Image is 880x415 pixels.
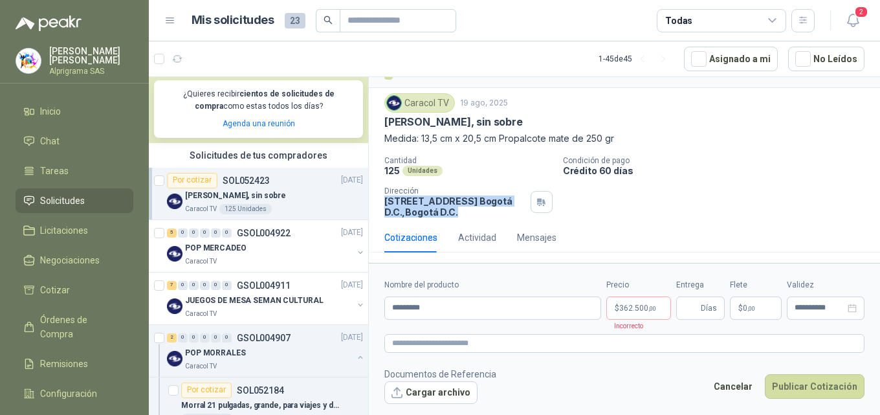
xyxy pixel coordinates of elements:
[384,279,601,291] label: Nombre del producto
[211,281,221,290] div: 0
[222,281,232,290] div: 0
[747,305,755,312] span: ,00
[167,281,177,290] div: 7
[167,330,366,372] a: 2 0 0 0 0 0 GSOL004907[DATE] Company LogoPOP MORRALESCaracol TV
[730,297,782,320] p: $ 0,00
[730,279,782,291] label: Flete
[185,242,247,254] p: POP MERCADEO
[185,256,217,267] p: Caracol TV
[16,99,133,124] a: Inicio
[16,381,133,406] a: Configuración
[211,229,221,238] div: 0
[341,227,363,239] p: [DATE]
[676,279,725,291] label: Entrega
[384,115,523,129] p: [PERSON_NAME], sin sobre
[185,295,324,307] p: JUEGOS DE MESA SEMAN CULTURAL
[237,333,291,342] p: GSOL004907
[167,246,182,262] img: Company Logo
[185,190,286,202] p: [PERSON_NAME], sin sobre
[185,361,217,372] p: Caracol TV
[16,248,133,273] a: Negociaciones
[563,165,875,176] p: Crédito 60 días
[40,387,97,401] span: Configuración
[49,67,133,75] p: Alprigrama SAS
[684,47,778,71] button: Asignado a mi
[16,278,133,302] a: Cotizar
[517,230,556,245] div: Mensajes
[16,159,133,183] a: Tareas
[384,381,478,405] button: Cargar archivo
[49,47,133,65] p: [PERSON_NAME] [PERSON_NAME]
[765,374,864,399] button: Publicar Cotización
[222,333,232,342] div: 0
[181,383,232,398] div: Por cotizar
[384,165,400,176] p: 125
[606,279,671,291] label: Precio
[341,279,363,291] p: [DATE]
[606,320,643,331] p: Incorrecto
[707,374,760,399] button: Cancelar
[192,11,274,30] h1: Mis solicitudes
[185,347,246,359] p: POP MORRALES
[743,304,755,312] span: 0
[40,313,121,341] span: Órdenes de Compra
[384,196,525,218] p: [STREET_ADDRESS] Bogotá D.C. , Bogotá D.C.
[237,281,291,290] p: GSOL004911
[223,119,295,128] a: Agenda una reunión
[40,194,85,208] span: Solicitudes
[285,13,305,28] span: 23
[189,333,199,342] div: 0
[16,129,133,153] a: Chat
[40,253,100,267] span: Negociaciones
[16,218,133,243] a: Licitaciones
[40,283,70,297] span: Cotizar
[178,229,188,238] div: 0
[606,297,671,320] p: $362.500,00
[189,281,199,290] div: 0
[648,305,656,312] span: ,00
[181,399,342,412] p: Morral 21 pulgadas, grande, para viajes y deportes, Negro -Para fecha de entrega el dia [DATE][PE...
[167,194,182,209] img: Company Logo
[854,6,868,18] span: 2
[384,156,553,165] p: Cantidad
[701,297,717,319] span: Días
[738,304,743,312] span: $
[665,14,692,28] div: Todas
[167,173,217,188] div: Por cotizar
[341,331,363,344] p: [DATE]
[40,164,69,178] span: Tareas
[149,168,368,220] a: Por cotizarSOL052423[DATE] Company Logo[PERSON_NAME], sin sobreCaracol TV125 Unidades
[788,47,864,71] button: No Leídos
[178,281,188,290] div: 0
[387,96,401,110] img: Company Logo
[178,333,188,342] div: 0
[167,229,177,238] div: 5
[149,143,368,168] div: Solicitudes de tus compradores
[384,367,496,381] p: Documentos de Referencia
[324,16,333,25] span: search
[458,230,496,245] div: Actividad
[222,229,232,238] div: 0
[237,229,291,238] p: GSOL004922
[619,304,656,312] span: 362.500
[185,309,217,319] p: Caracol TV
[167,351,182,366] img: Company Logo
[189,229,199,238] div: 0
[162,88,355,113] p: ¿Quieres recibir como estas todos los días?
[200,229,210,238] div: 0
[841,9,864,32] button: 2
[40,134,60,148] span: Chat
[167,298,182,314] img: Company Logo
[563,156,875,165] p: Condición de pago
[16,16,82,31] img: Logo peakr
[223,176,270,185] p: SOL052423
[16,49,41,73] img: Company Logo
[167,333,177,342] div: 2
[402,166,443,176] div: Unidades
[211,333,221,342] div: 0
[384,186,525,196] p: Dirección
[167,278,366,319] a: 7 0 0 0 0 0 GSOL004911[DATE] Company LogoJUEGOS DE MESA SEMAN CULTURALCaracol TV
[40,223,88,238] span: Licitaciones
[16,188,133,213] a: Solicitudes
[460,97,508,109] p: 19 ago, 2025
